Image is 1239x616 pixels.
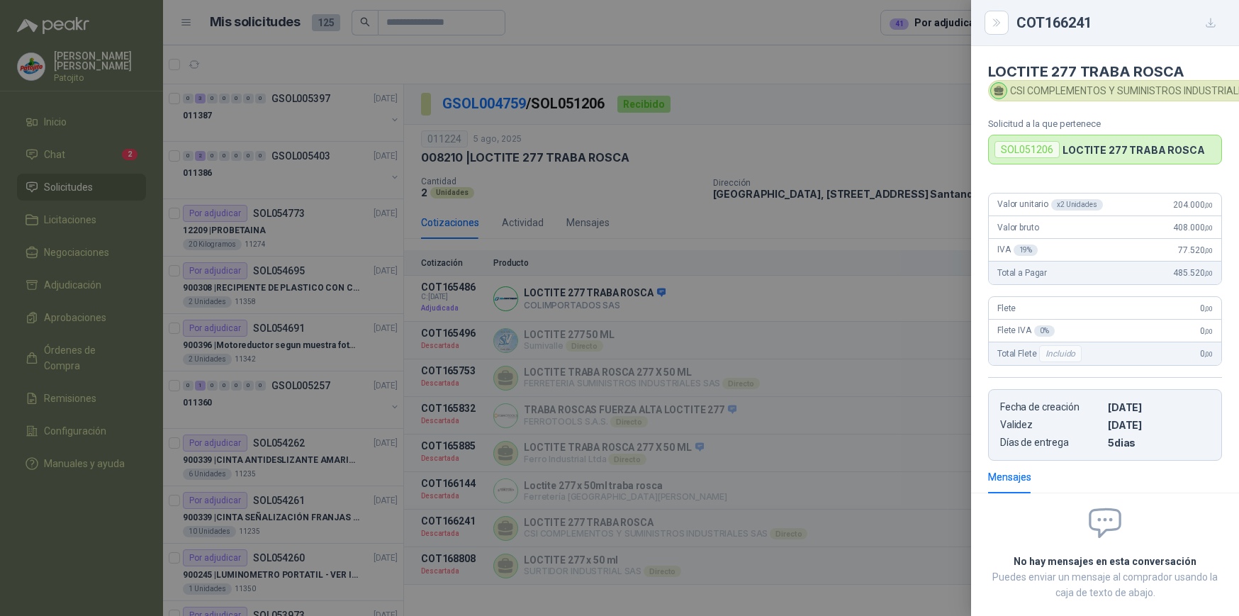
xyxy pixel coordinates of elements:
[1200,326,1213,336] span: 0
[1051,199,1103,211] div: x 2 Unidades
[1204,327,1213,335] span: ,00
[1204,305,1213,313] span: ,00
[1108,437,1210,449] p: 5 dias
[1178,245,1213,255] span: 77.520
[988,14,1005,31] button: Close
[997,223,1038,233] span: Valor bruto
[1204,224,1213,232] span: ,00
[1204,350,1213,358] span: ,00
[1173,200,1213,210] span: 204.000
[1039,345,1082,362] div: Incluido
[1016,11,1222,34] div: COT166241
[1200,303,1213,313] span: 0
[988,118,1222,129] p: Solicitud a la que pertenece
[997,325,1055,337] span: Flete IVA
[1000,401,1102,413] p: Fecha de creación
[1204,247,1213,254] span: ,00
[1000,437,1102,449] p: Días de entrega
[1173,223,1213,233] span: 408.000
[997,245,1038,256] span: IVA
[1204,269,1213,277] span: ,00
[988,569,1222,600] p: Puedes enviar un mensaje al comprador usando la caja de texto de abajo.
[997,199,1103,211] span: Valor unitario
[1000,419,1102,431] p: Validez
[1108,401,1210,413] p: [DATE]
[988,469,1031,485] div: Mensajes
[1034,325,1055,337] div: 0 %
[997,345,1084,362] span: Total Flete
[1014,245,1038,256] div: 19 %
[997,268,1047,278] span: Total a Pagar
[988,554,1222,569] h2: No hay mensajes en esta conversación
[1200,349,1213,359] span: 0
[1173,268,1213,278] span: 485.520
[988,63,1222,80] h4: LOCTITE 277 TRABA ROSCA
[997,303,1016,313] span: Flete
[1108,419,1210,431] p: [DATE]
[1063,144,1205,156] p: LOCTITE 277 TRABA ROSCA
[994,141,1060,158] div: SOL051206
[1204,201,1213,209] span: ,00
